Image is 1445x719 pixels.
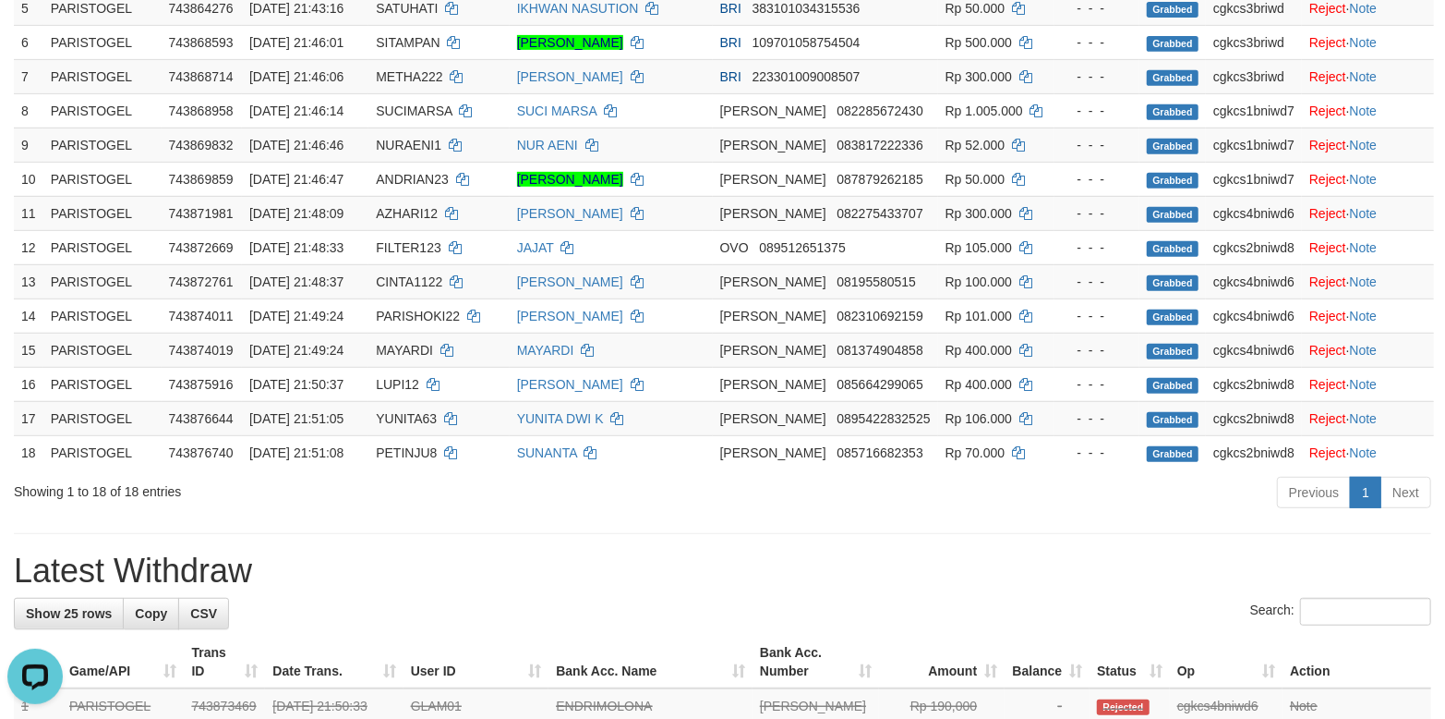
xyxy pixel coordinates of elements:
[1309,309,1346,323] a: Reject
[1277,477,1351,508] a: Previous
[249,1,343,16] span: [DATE] 21:43:16
[1206,196,1302,230] td: cgkcs4bniwd6
[169,69,234,84] span: 743868714
[1206,367,1302,401] td: cgkcs2bniwd8
[1062,170,1132,189] div: - - -
[720,104,826,118] span: [PERSON_NAME]
[1302,196,1434,230] td: ·
[1309,206,1346,221] a: Reject
[169,206,234,221] span: 743871981
[1350,309,1378,323] a: Note
[14,230,43,264] td: 12
[1062,102,1132,120] div: - - -
[1302,299,1434,333] td: ·
[945,172,1005,187] span: Rp 50.000
[1350,411,1378,426] a: Note
[1147,139,1198,154] span: Grabbed
[1062,273,1132,291] div: - - -
[1062,33,1132,52] div: - - -
[945,274,1012,289] span: Rp 100.000
[945,377,1012,392] span: Rp 400.000
[1206,162,1302,196] td: cgkcs1bniwd7
[249,343,343,358] span: [DATE] 21:49:24
[517,240,554,255] a: JAJAT
[945,343,1012,358] span: Rp 400.000
[1147,2,1198,18] span: Grabbed
[1062,444,1132,462] div: - - -
[14,435,43,469] td: 18
[1300,598,1431,626] input: Search:
[1302,128,1434,162] td: ·
[169,172,234,187] span: 743869859
[1350,172,1378,187] a: Note
[43,59,162,93] td: PARISTOGEL
[720,343,826,358] span: [PERSON_NAME]
[43,93,162,128] td: PARISTOGEL
[1350,445,1378,460] a: Note
[1309,445,1346,460] a: Reject
[376,343,433,358] span: MAYARDI
[945,104,1023,118] span: Rp 1.005.000
[1147,310,1198,325] span: Grabbed
[26,606,112,621] span: Show 25 rows
[123,598,179,629] a: Copy
[43,333,162,367] td: PARISTOGEL
[169,343,234,358] span: 743874019
[249,309,343,323] span: [DATE] 21:49:24
[1350,240,1378,255] a: Note
[1062,67,1132,86] div: - - -
[517,1,639,16] a: IKHWAN NASUTION
[1147,207,1198,223] span: Grabbed
[753,1,861,16] span: Copy 383101034315536 to clipboard
[837,343,922,358] span: Copy 081374904858 to clipboard
[249,411,343,426] span: [DATE] 21:51:05
[837,172,922,187] span: Copy 087879262185 to clipboard
[14,553,1431,590] h1: Latest Withdraw
[1309,240,1346,255] a: Reject
[1170,636,1282,689] th: Op: activate to sort column ascending
[376,411,437,426] span: YUNITA63
[1147,412,1198,428] span: Grabbed
[1309,377,1346,392] a: Reject
[1302,367,1434,401] td: ·
[1147,378,1198,394] span: Grabbed
[43,367,162,401] td: PARISTOGEL
[1350,69,1378,84] a: Note
[249,172,343,187] span: [DATE] 21:46:47
[43,264,162,299] td: PARISTOGEL
[753,69,861,84] span: Copy 223301009008507 to clipboard
[1350,274,1378,289] a: Note
[249,138,343,152] span: [DATE] 21:46:46
[517,309,623,323] a: [PERSON_NAME]
[43,230,162,264] td: PARISTOGEL
[720,172,826,187] span: [PERSON_NAME]
[1350,1,1378,16] a: Note
[14,475,588,501] div: Showing 1 to 18 of 18 entries
[1380,477,1431,508] a: Next
[1062,375,1132,394] div: - - -
[945,35,1012,50] span: Rp 500.000
[169,138,234,152] span: 743869832
[1147,275,1198,291] span: Grabbed
[720,240,749,255] span: OVO
[1062,307,1132,325] div: - - -
[14,25,43,59] td: 6
[14,299,43,333] td: 14
[169,445,234,460] span: 743876740
[403,636,549,689] th: User ID: activate to sort column ascending
[1206,128,1302,162] td: cgkcs1bniwd7
[517,104,596,118] a: SUCI MARSA
[43,435,162,469] td: PARISTOGEL
[1147,241,1198,257] span: Grabbed
[249,240,343,255] span: [DATE] 21:48:33
[720,1,741,16] span: BRI
[62,636,185,689] th: Game/API: activate to sort column ascending
[517,138,578,152] a: NUR AENI
[753,636,879,689] th: Bank Acc. Number: activate to sort column ascending
[879,636,1005,689] th: Amount: activate to sort column ascending
[945,309,1012,323] span: Rp 101.000
[837,309,922,323] span: Copy 082310692159 to clipboard
[517,445,577,460] a: SUNANTA
[517,206,623,221] a: [PERSON_NAME]
[1147,36,1198,52] span: Grabbed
